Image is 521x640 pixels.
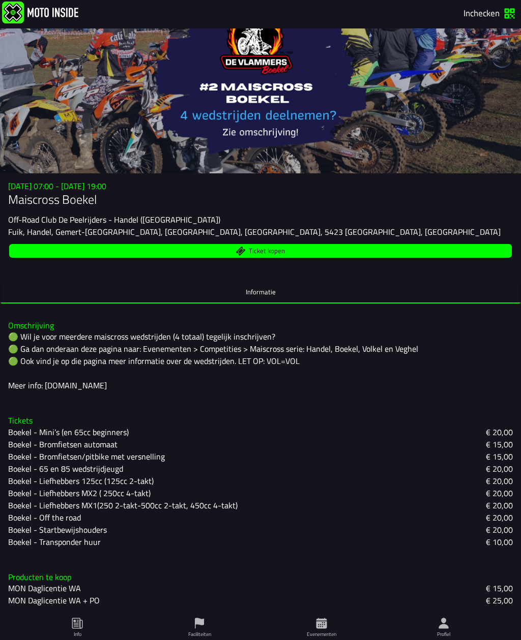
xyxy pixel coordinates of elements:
[437,630,450,638] ion-label: Profiel
[8,416,513,425] h3: Tickets
[8,321,513,330] h3: Omschrijving
[8,226,501,238] ion-text: Fuik, Handel, Gemert-[GEOGRAPHIC_DATA], [GEOGRAPHIC_DATA], [GEOGRAPHIC_DATA], 5423 [GEOGRAPHIC_DA...
[8,214,220,226] ion-text: Off-Road Club De Peelrijders - Handel ([GEOGRAPHIC_DATA])
[8,181,513,191] h3: [DATE] 07:00 - [DATE] 19:00
[464,6,500,19] span: Inchecken
[486,463,513,475] ion-text: € 20,00
[486,594,513,606] span: € 25,00
[8,499,238,511] ion-text: Boekel - Liefhebbers MX1(250 2-takt-500cc 2-takt, 450cc 4-takt)
[460,4,519,21] a: Inchecken
[486,536,513,548] ion-text: € 10,00
[307,630,336,638] ion-label: Evenementen
[8,511,81,524] ion-text: Boekel - Off the road
[8,438,118,450] ion-text: Boekel - Bromfietsen automaat
[74,630,81,638] ion-label: Info
[486,450,513,463] ion-text: € 15,00
[486,511,513,524] ion-text: € 20,00
[486,426,513,438] ion-text: € 20,00
[8,463,123,475] ion-text: Boekel - 65 en 85 wedstrijdjeugd
[8,191,513,207] h1: Maiscross Boekel
[486,487,513,499] ion-text: € 20,00
[249,248,285,254] span: Ticket kopen
[486,438,513,450] ion-text: € 15,00
[486,475,513,487] ion-text: € 20,00
[8,330,513,391] div: 🟢 Wil je voor meerdere maiscross wedstrijden (4 totaal) tegelijk inschrijven? 🟢 Ga dan onderaan d...
[188,630,211,638] ion-label: Faciliteiten
[8,524,107,536] ion-text: Boekel - Startbewijshouders
[486,499,513,511] ion-text: € 20,00
[8,426,129,438] ion-text: Boekel - Mini’s (en 65cc beginners)
[8,475,154,487] ion-text: Boekel - Liefhebbers 125cc (125cc 2-takt)
[486,524,513,536] ion-text: € 20,00
[486,582,513,594] span: € 15,00
[8,536,101,548] ion-text: Boekel - Transponder huur
[8,487,151,499] ion-text: Boekel - Liefhebbers MX2 ( 250cc 4-takt)
[8,572,513,582] h3: Producten te koop
[8,450,165,463] ion-text: Boekel - Bromfietsen/pitbike met versnelling
[8,582,81,594] span: MON Daglicentie WA
[8,594,100,606] span: MON Daglicentie WA + PO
